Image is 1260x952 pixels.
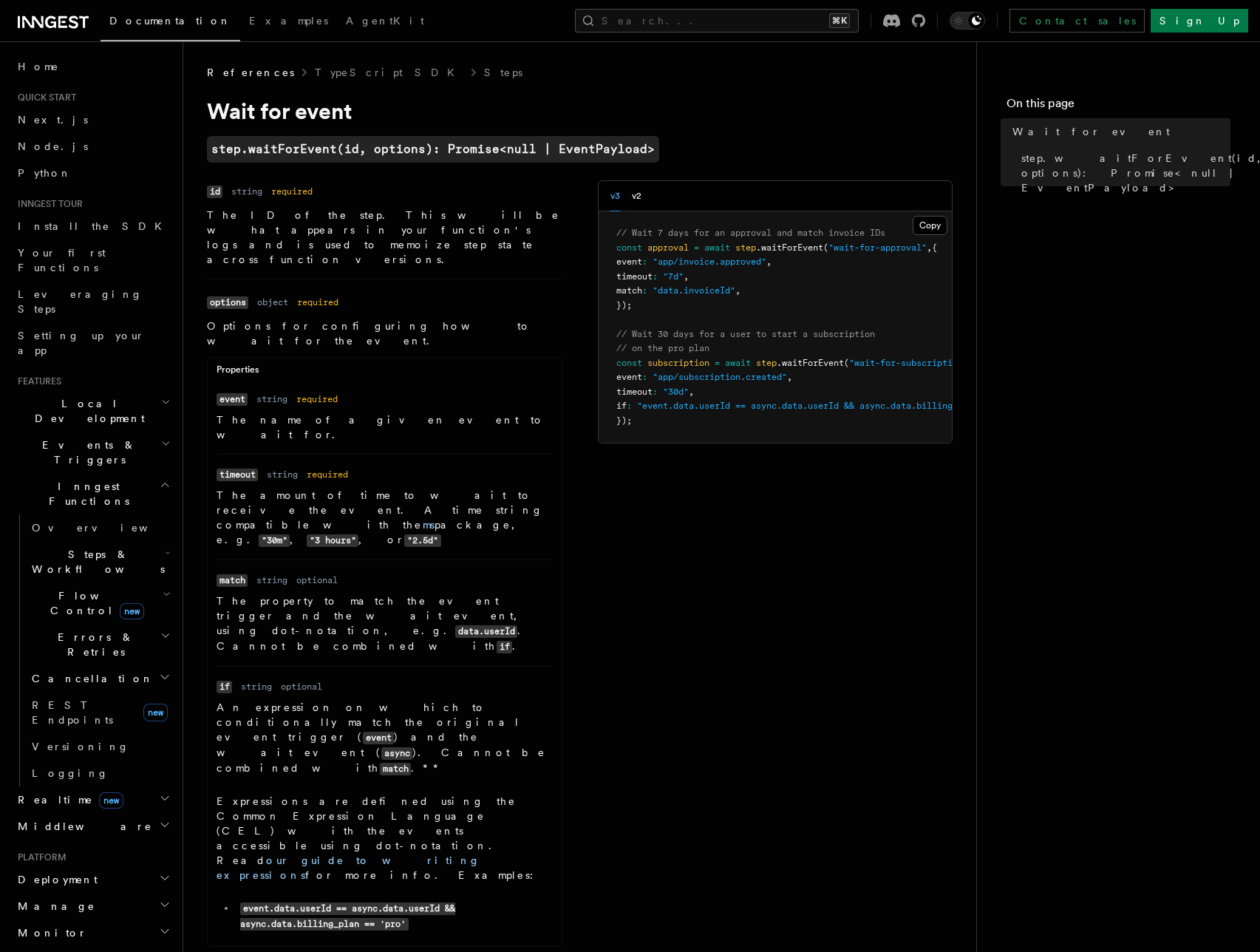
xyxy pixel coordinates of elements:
[207,319,562,348] p: Options for configuring how to wait for the event.
[647,242,689,253] span: approval
[610,181,620,211] button: v3
[26,624,174,665] button: Errors & Retries
[26,692,174,733] a: REST Endpointsnew
[616,242,642,253] span: const
[653,372,787,382] span: "app/subscription.created"
[207,65,294,80] span: References
[828,242,927,253] span: "wait-for-approval"
[32,767,109,779] span: Logging
[207,186,222,198] code: id
[927,242,932,253] span: ,
[257,296,288,308] dd: object
[616,415,632,426] span: });
[363,732,394,744] code: event
[18,140,88,152] span: Node.js
[756,358,777,368] span: step
[217,794,553,883] p: Expressions are defined using the Common Expression Language (CEL) with the events accessible usi...
[207,208,562,267] p: The ID of the step. This will be what appears in your function's logs and is used to memoize step...
[26,582,174,624] button: Flow Controlnew
[26,630,160,659] span: Errors & Retries
[12,866,174,893] button: Deployment
[337,4,433,40] a: AgentKit
[32,522,184,534] span: Overview
[849,358,968,368] span: "wait-for-subscription"
[217,700,553,776] p: An expression on which to conditionally match the original event trigger ( ) and the wait event (...
[307,469,348,480] dd: required
[616,285,642,296] span: match
[12,786,174,813] button: Realtimenew
[120,603,144,619] span: new
[241,681,272,693] dd: string
[18,220,171,232] span: Install the SDK
[32,741,129,752] span: Versioning
[616,372,642,382] span: event
[484,65,522,80] a: Steps
[207,136,659,163] a: step.waitForEvent(id, options): Promise<null | EventPayload>
[725,358,751,368] span: await
[143,704,168,721] span: new
[26,541,174,582] button: Steps & Workflows
[12,819,152,834] span: Middleware
[256,393,287,405] dd: string
[12,514,174,786] div: Inngest Functions
[12,851,67,863] span: Platform
[18,288,143,315] span: Leveraging Steps
[297,296,338,308] dd: required
[787,372,792,382] span: ,
[1015,145,1230,201] a: step.waitForEvent(id, options): Promise<null | EventPayload>
[616,401,627,411] span: if
[12,390,174,432] button: Local Development
[240,902,455,931] code: event.data.userId == async.data.userId && async.data.billing_plan == 'pro'
[616,271,653,282] span: timeout
[109,15,231,27] span: Documentation
[267,469,298,480] dd: string
[1012,124,1170,139] span: Wait for event
[632,181,641,211] button: v2
[217,412,553,442] p: The name of a given event to wait for.
[637,401,1030,411] span: "event.data.userId == async.data.userId && async.data.billing_plan == 'pro'"
[26,514,174,541] a: Overview
[217,681,232,693] code: if
[735,242,756,253] span: step
[423,519,435,531] a: ms
[26,671,154,686] span: Cancellation
[844,358,849,368] span: (
[231,186,262,197] dd: string
[249,15,328,27] span: Examples
[217,393,248,406] code: event
[647,358,709,368] span: subscription
[653,271,658,282] span: :
[642,285,647,296] span: :
[704,242,730,253] span: await
[26,547,165,577] span: Steps & Workflows
[653,387,658,397] span: :
[756,242,823,253] span: .waitForEvent
[777,358,844,368] span: .waitForEvent
[259,534,290,547] code: "30m"
[616,387,653,397] span: timeout
[307,534,358,547] code: "3 hours"
[18,247,106,273] span: Your first Functions
[616,329,875,339] span: // Wait 30 days for a user to start a subscription
[627,401,632,411] span: :
[26,760,174,786] a: Logging
[1009,9,1145,33] a: Contact sales
[663,271,684,282] span: "7d"
[663,387,689,397] span: "30d"
[12,925,87,940] span: Monitor
[217,594,553,654] p: The property to match the event trigger and the wait event, using dot-notation, e.g. . Cannot be ...
[18,330,145,356] span: Setting up your app
[694,242,699,253] span: =
[296,393,338,405] dd: required
[497,641,512,653] code: if
[12,899,95,914] span: Manage
[12,432,174,473] button: Events & Triggers
[12,893,174,919] button: Manage
[271,186,313,197] dd: required
[12,160,174,186] a: Python
[653,285,735,296] span: "data.invoiceId"
[217,574,248,587] code: match
[101,4,240,41] a: Documentation
[12,322,174,364] a: Setting up your app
